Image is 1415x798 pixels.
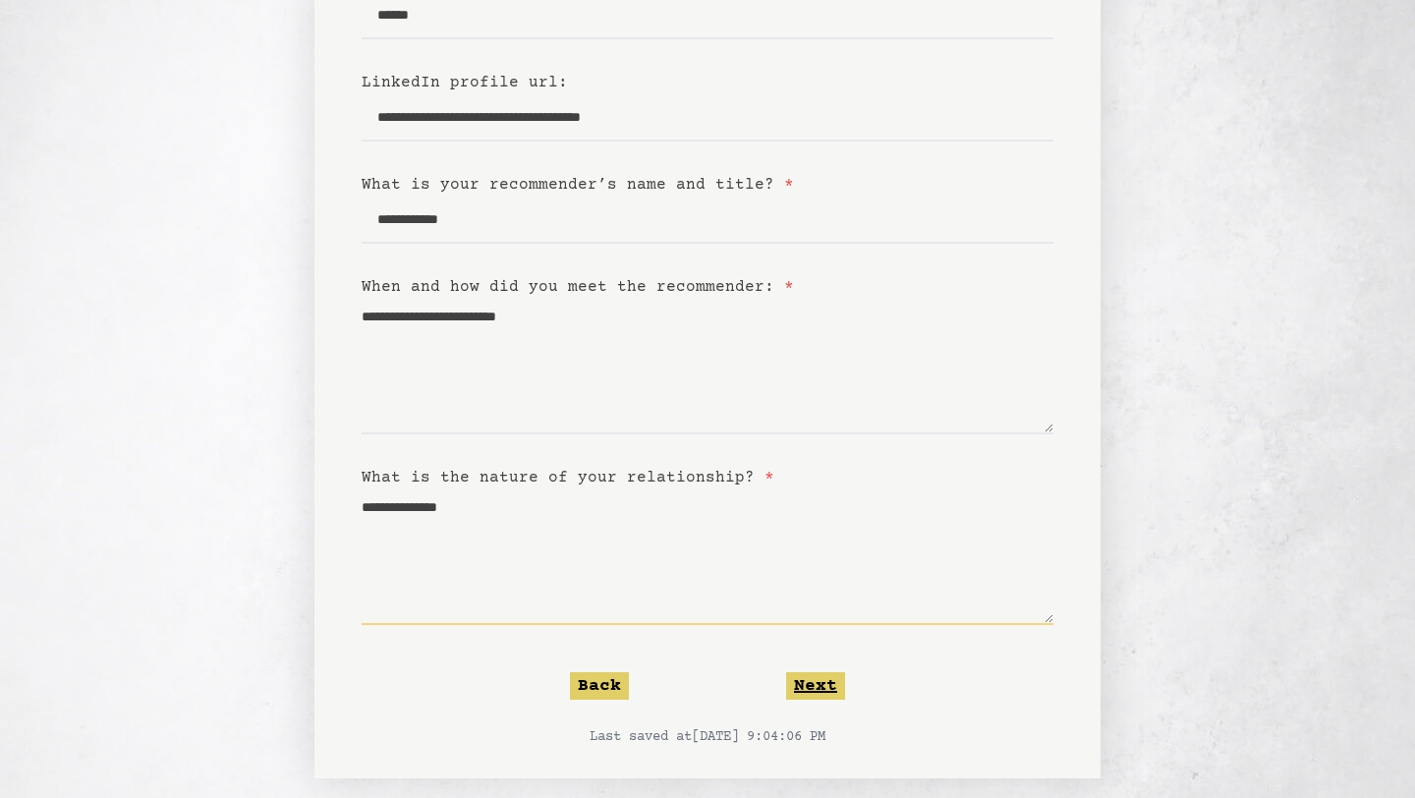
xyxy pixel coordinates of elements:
[362,727,1053,747] p: Last saved at [DATE] 9:04:06 PM
[362,278,794,296] label: When and how did you meet the recommender:
[362,469,774,486] label: What is the nature of your relationship?
[362,176,794,194] label: What is your recommender’s name and title?
[570,672,629,700] button: Back
[362,74,568,91] label: LinkedIn profile url:
[786,672,845,700] button: Next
